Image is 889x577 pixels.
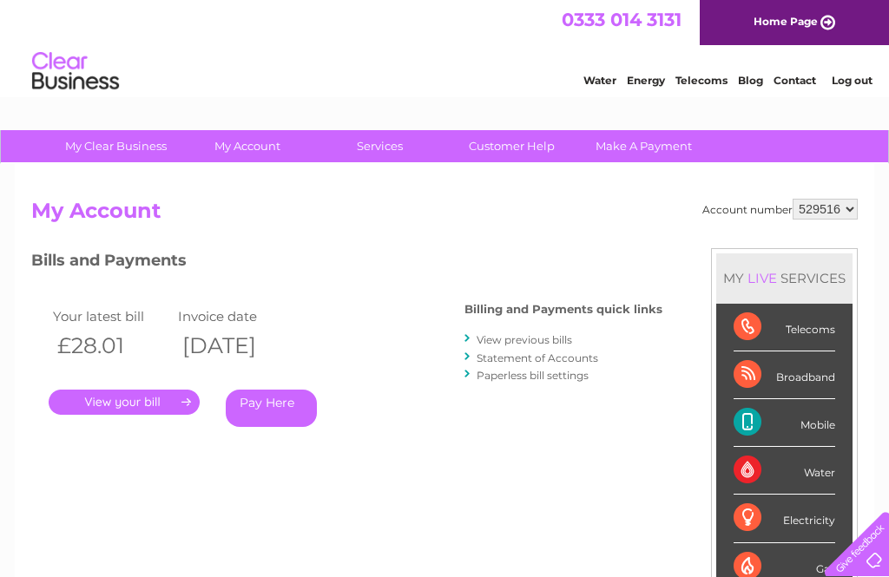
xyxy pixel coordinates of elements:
a: Customer Help [440,130,583,162]
a: Services [308,130,451,162]
a: 0333 014 3131 [562,9,682,30]
div: Mobile [734,399,835,447]
h4: Billing and Payments quick links [464,303,662,316]
th: [DATE] [174,328,299,364]
a: Make A Payment [572,130,715,162]
a: Pay Here [226,390,317,427]
a: Log out [832,74,873,87]
td: Invoice date [174,305,299,328]
div: LIVE [744,270,780,286]
a: Contact [774,74,816,87]
img: logo.png [31,45,120,98]
th: £28.01 [49,328,174,364]
a: My Account [176,130,319,162]
div: Water [734,447,835,495]
div: Telecoms [734,304,835,351]
div: MY SERVICES [716,253,853,303]
a: Telecoms [675,74,728,87]
h2: My Account [31,199,858,232]
a: View previous bills [477,333,572,346]
td: Your latest bill [49,305,174,328]
a: Paperless bill settings [477,369,589,382]
a: My Clear Business [44,130,188,162]
div: Clear Business is a trading name of Verastar Limited (registered in [GEOGRAPHIC_DATA] No. 3667643... [36,10,856,84]
div: Account number [702,199,858,220]
a: Blog [738,74,763,87]
div: Electricity [734,495,835,542]
div: Broadband [734,351,835,399]
a: Water [583,74,616,87]
a: . [49,390,200,415]
a: Statement of Accounts [477,351,598,364]
h3: Bills and Payments [31,248,662,279]
a: Energy [627,74,665,87]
